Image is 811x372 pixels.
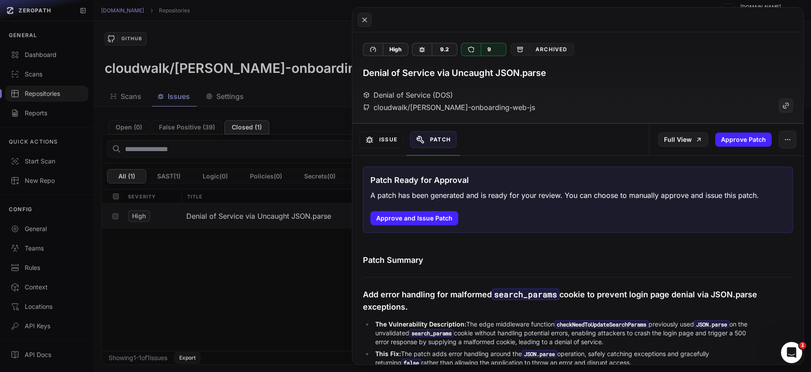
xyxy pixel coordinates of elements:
[715,133,772,147] button: Approve Patch
[373,320,758,346] li: The edge middleware function previously used on the unvalidated cookie without handling potential...
[375,350,401,357] strong: This Fix:
[370,174,469,186] h3: Patch Ready for Approval
[375,320,466,328] strong: The Vulnerability Description:
[781,342,802,363] iframe: Intercom live chat
[370,211,458,225] button: Approve and Issue Patch
[694,320,729,328] code: JSON.parse
[363,288,793,313] p: Add error handling for malformed cookie to prevent login page denial via JSON.parse exceptions.
[799,342,806,349] span: 1
[363,254,793,266] h1: Patch Summary
[370,190,759,201] p: A patch has been generated and is ready for your review. You can choose to manually approve and i...
[359,131,403,148] button: Issue
[363,102,535,113] div: cloudwalk/[PERSON_NAME]-onboarding-web-js
[658,133,708,147] a: Full View
[401,359,421,367] code: false
[522,350,557,358] code: JSON.parse
[409,329,454,337] code: search_params
[492,288,559,300] code: search_params
[554,320,649,328] code: checkNeedToUpdateSearchParams
[410,131,456,148] button: Patch
[373,349,758,367] li: The patch adds error handling around the operation, safely catching exceptions and gracefully ret...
